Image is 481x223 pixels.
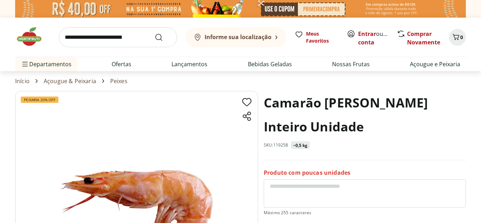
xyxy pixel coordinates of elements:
[186,27,286,47] button: Informe sua localização
[293,143,308,148] p: ~0,5 kg
[21,97,58,103] span: Peixaria 20% OFF
[44,78,96,84] a: Açougue & Peixaria
[264,169,350,176] p: Produto com poucas unidades
[460,34,463,41] span: 0
[112,60,131,68] a: Ofertas
[407,30,440,46] a: Comprar Novamente
[155,33,171,42] button: Submit Search
[306,30,338,44] span: Meus Favoritos
[15,26,50,47] img: Hortifruti
[21,56,29,73] button: Menu
[410,60,460,68] a: Açougue e Peixaria
[332,60,370,68] a: Nossas Frutas
[205,33,271,41] b: Informe sua localização
[21,56,71,73] span: Departamentos
[358,30,389,47] span: ou
[110,78,127,84] a: Peixes
[358,30,376,38] a: Entrar
[264,142,288,148] p: SKU: 119258
[264,91,466,139] h1: Camarão [PERSON_NAME] Inteiro Unidade
[248,60,292,68] a: Bebidas Geladas
[358,30,397,46] a: Criar conta
[295,30,338,44] a: Meus Favoritos
[15,78,30,84] a: Início
[171,60,207,68] a: Lançamentos
[59,27,177,47] input: search
[449,29,466,46] button: Carrinho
